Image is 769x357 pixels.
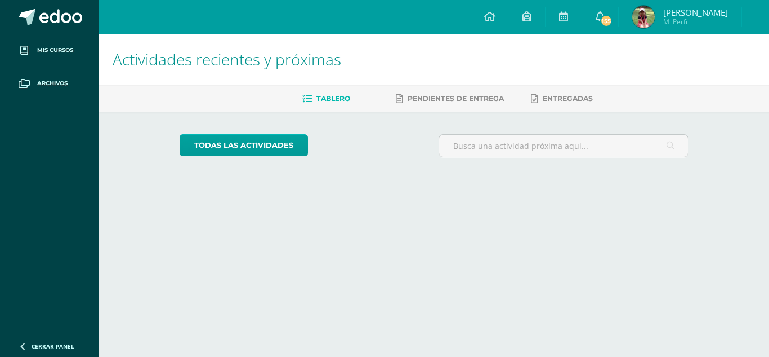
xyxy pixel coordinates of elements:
[37,79,68,88] span: Archivos
[9,34,90,67] a: Mis cursos
[113,49,341,70] span: Actividades recientes y próximas
[180,134,308,156] a: todas las Actividades
[632,6,655,28] img: e2c6e91dd2daee01c80b8c1b1a1a74c4.png
[396,90,504,108] a: Pendientes de entrega
[302,90,350,108] a: Tablero
[408,94,504,103] span: Pendientes de entrega
[9,67,90,100] a: Archivos
[37,46,73,55] span: Mis cursos
[663,17,728,27] span: Mi Perfil
[439,135,688,157] input: Busca una actividad próxima aquí...
[600,15,612,27] span: 155
[531,90,593,108] a: Entregadas
[316,94,350,103] span: Tablero
[32,342,74,350] span: Cerrar panel
[543,94,593,103] span: Entregadas
[663,7,728,18] span: [PERSON_NAME]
